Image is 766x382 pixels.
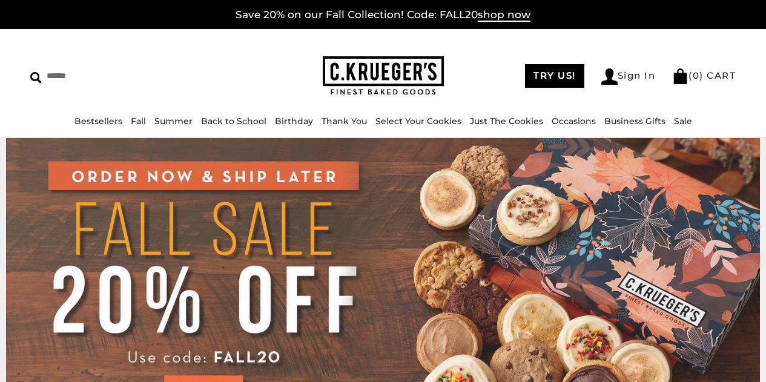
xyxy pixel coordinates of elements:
input: Search [30,67,192,85]
img: C.KRUEGER'S [323,56,444,96]
img: Bag [672,68,688,84]
a: Sale [674,116,692,127]
a: Birthday [275,116,313,127]
a: Thank You [322,116,367,127]
a: Fall [131,116,146,127]
a: Just The Cookies [470,116,543,127]
a: TRY US! [525,64,584,88]
a: (0) CART [672,70,736,81]
a: Save 20% on our Fall Collection! Code: FALL20shop now [236,8,530,22]
a: Select Your Cookies [375,116,461,127]
a: Summer [154,116,193,127]
a: Business Gifts [604,116,665,127]
a: Occasions [552,116,596,127]
span: shop now [478,8,530,22]
span: 0 [693,70,700,81]
a: Sign In [601,68,656,85]
img: Account [601,68,618,85]
a: Back to School [201,116,266,127]
img: Search [30,72,42,84]
a: Bestsellers [74,116,122,127]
